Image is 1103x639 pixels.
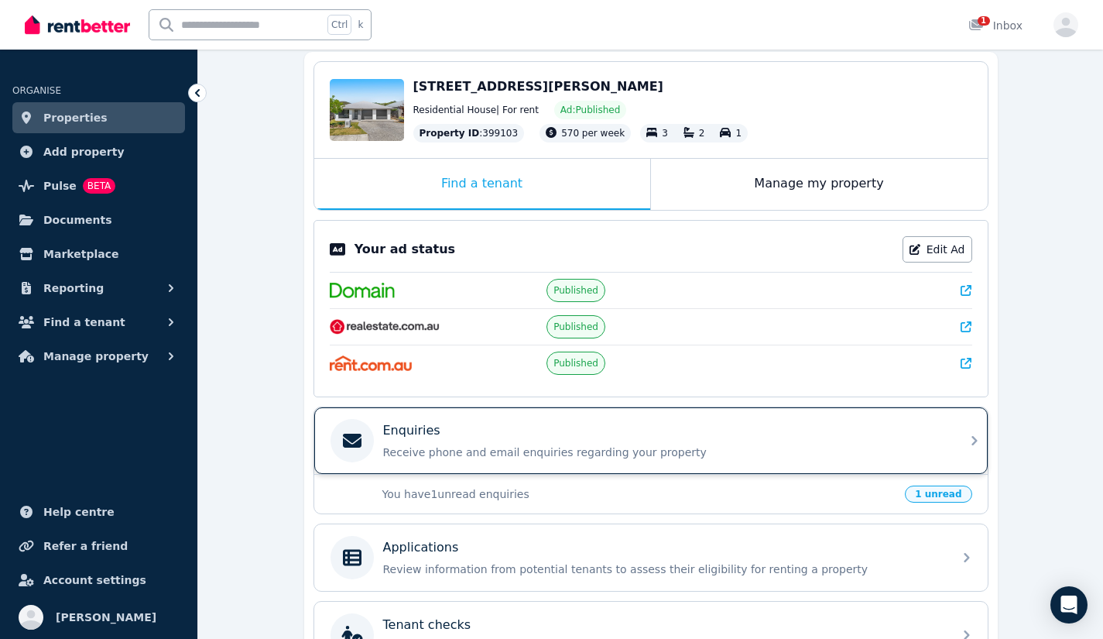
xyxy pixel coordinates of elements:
[383,445,944,460] p: Receive phone and email enquiries regarding your property
[12,531,185,562] a: Refer a friend
[383,562,944,577] p: Review information from potential tenants to assess their eligibility for renting a property
[12,239,185,270] a: Marketplace
[314,407,988,474] a: EnquiriesReceive phone and email enquiries regarding your property
[355,240,455,259] p: Your ad status
[330,283,395,298] img: Domain.com.au
[12,273,185,304] button: Reporting
[560,104,620,116] span: Ad: Published
[43,503,115,521] span: Help centre
[413,79,663,94] span: [STREET_ADDRESS][PERSON_NAME]
[25,13,130,36] img: RentBetter
[905,486,971,503] span: 1 unread
[43,347,149,366] span: Manage property
[330,319,440,335] img: RealEstate.com.au
[12,307,185,338] button: Find a tenant
[413,124,525,143] div: : 399103
[699,128,705,139] span: 2
[43,279,104,297] span: Reporting
[735,128,742,139] span: 1
[12,496,185,527] a: Help centre
[83,178,115,194] span: BETA
[43,177,77,195] span: Pulse
[420,127,480,139] span: Property ID
[12,341,185,372] button: Manage property
[12,85,61,96] span: ORGANISE
[651,159,988,210] div: Manage my property
[314,159,650,210] div: Find a tenant
[358,19,363,31] span: k
[12,565,185,596] a: Account settings
[383,538,459,557] p: Applications
[561,128,625,139] span: 570 per week
[12,204,185,235] a: Documents
[43,313,125,332] span: Find a tenant
[12,136,185,167] a: Add property
[383,616,471,634] p: Tenant checks
[978,16,990,26] span: 1
[1050,586,1088,624] div: Open Intercom Messenger
[662,128,668,139] span: 3
[43,245,118,263] span: Marketplace
[413,104,539,116] span: Residential House | For rent
[383,421,440,440] p: Enquiries
[330,356,413,371] img: Rent.com.au
[43,571,146,589] span: Account settings
[553,357,598,369] span: Published
[553,284,598,297] span: Published
[968,18,1023,33] div: Inbox
[314,524,988,591] a: ApplicationsReview information from potential tenants to assess their eligibility for renting a p...
[43,108,108,127] span: Properties
[327,15,351,35] span: Ctrl
[553,321,598,333] span: Published
[56,608,156,627] span: [PERSON_NAME]
[43,143,125,161] span: Add property
[43,211,112,229] span: Documents
[12,102,185,133] a: Properties
[12,170,185,201] a: PulseBETA
[903,236,972,263] a: Edit Ad
[43,537,128,555] span: Refer a friend
[382,486,896,502] p: You have 1 unread enquiries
